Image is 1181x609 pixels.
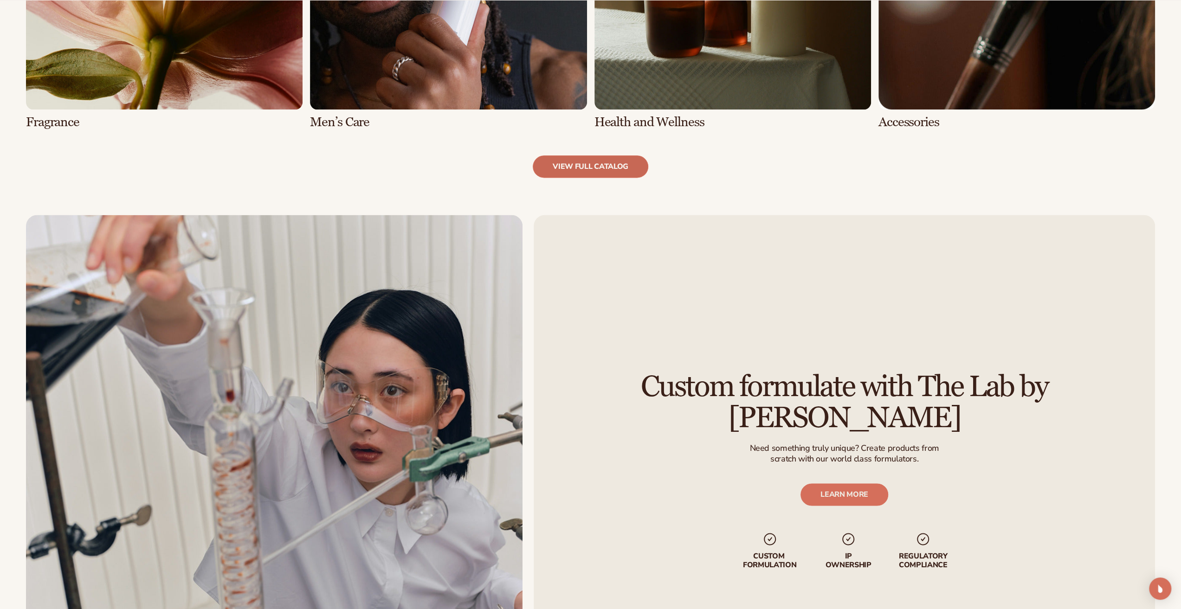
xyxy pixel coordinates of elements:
img: checkmark_svg [916,532,930,546]
p: regulatory compliance [898,552,948,570]
img: checkmark_svg [762,532,777,546]
img: checkmark_svg [841,532,856,546]
a: LEARN MORE [800,483,888,506]
p: Custom formulation [741,552,799,570]
h2: Custom formulate with The Lab by [PERSON_NAME] [560,371,1129,433]
p: Need something truly unique? Create products from [749,443,939,454]
p: scratch with our world class formulators. [749,454,939,464]
a: view full catalog [533,155,648,178]
div: Open Intercom Messenger [1149,577,1171,600]
p: IP Ownership [825,552,872,570]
